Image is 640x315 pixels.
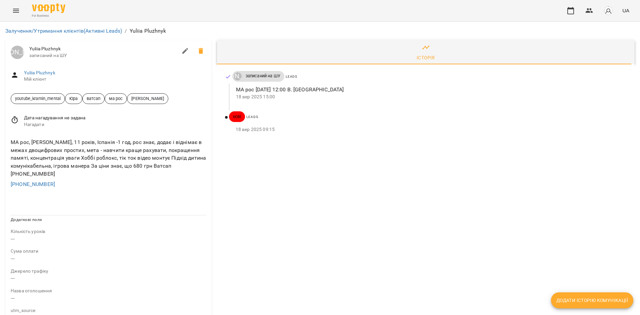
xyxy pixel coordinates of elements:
span: Leads [246,115,258,119]
p: field-description [11,288,206,294]
button: Menu [8,3,24,19]
button: Додати історію комунікації [551,292,633,308]
p: field-description [11,228,206,235]
span: [PERSON_NAME] [127,95,168,102]
a: [PHONE_NUMBER] [11,181,55,187]
img: avatar_s.png [604,6,613,15]
img: Voopty Logo [32,3,65,13]
a: Залучення/Утримання клієнтів(Активні Leads) [5,28,122,34]
button: UA [620,4,632,17]
span: нові [229,114,245,120]
p: --- [11,294,206,302]
span: Додати історію комунікації [556,296,628,304]
p: field-description [11,248,206,255]
span: Юра [65,95,82,102]
a: [PERSON_NAME] [11,46,24,59]
span: записаний на ШУ [242,73,284,79]
p: Yuliia Pluzhnyk [130,27,166,35]
span: youtube_kramin_mental [11,95,65,102]
p: field-description [11,307,206,314]
div: МА рос, [PERSON_NAME], 11 років, Іспанія -1 год, рос знає, додає і віднімає в межах двоцифрових п... [9,137,208,179]
span: For Business [32,14,65,18]
div: Юрій Тимочко [234,72,242,80]
p: field-description [11,268,206,275]
p: МА рос [DATE] 12:00 В. [GEOGRAPHIC_DATA] [236,86,624,94]
span: UA [622,7,629,14]
div: Історія [417,54,435,62]
p: --- [11,255,206,263]
span: Додаткові поля [11,217,42,222]
span: Мій клієнт [24,76,206,83]
p: --- [11,274,206,282]
div: Юрій Тимочко [11,46,24,59]
span: Leads [286,75,297,78]
span: ватсап [83,95,105,102]
nav: breadcrumb [5,27,635,35]
span: Нагадати [24,121,206,128]
p: --- [11,235,206,243]
p: 18 вер 2025 15:00 [236,94,624,100]
span: Дата нагадування не задана [24,115,206,121]
a: Yuliia Pluzhnyk [24,70,55,75]
li: / [125,27,127,35]
p: 18 вер 2025 09:15 [236,126,624,133]
span: записаний на ШУ [29,52,177,59]
a: [PERSON_NAME] [232,72,242,80]
span: Yuliia Pluzhnyk [29,46,177,52]
span: ма рос [105,95,127,102]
